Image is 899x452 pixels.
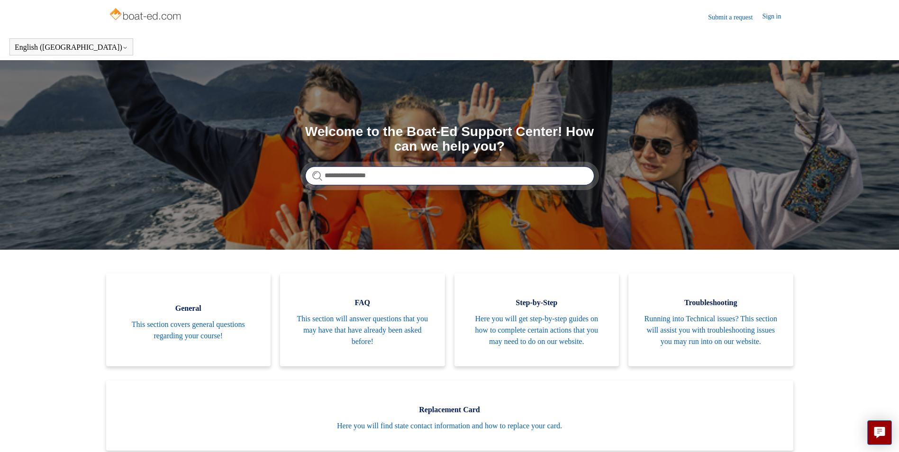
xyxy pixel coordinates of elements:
span: Running into Technical issues? This section will assist you with troubleshooting issues you may r... [643,313,779,347]
input: Search [305,166,594,185]
img: Boat-Ed Help Center home page [109,6,184,25]
button: Live chat [867,420,892,445]
a: FAQ This section will answer questions that you may have that have already been asked before! [280,273,445,366]
a: Submit a request [708,12,762,22]
span: Here you will get step-by-step guides on how to complete certain actions that you may need to do ... [469,313,605,347]
span: Step-by-Step [469,297,605,308]
button: English ([GEOGRAPHIC_DATA]) [15,43,128,52]
a: Troubleshooting Running into Technical issues? This section will assist you with troubleshooting ... [628,273,793,366]
span: FAQ [294,297,431,308]
a: Step-by-Step Here you will get step-by-step guides on how to complete certain actions that you ma... [454,273,619,366]
h1: Welcome to the Boat-Ed Support Center! How can we help you? [305,125,594,154]
a: General This section covers general questions regarding your course! [106,273,271,366]
a: Sign in [762,11,790,23]
a: Replacement Card Here you will find state contact information and how to replace your card. [106,380,793,451]
span: Here you will find state contact information and how to replace your card. [120,420,779,432]
span: Replacement Card [120,404,779,416]
span: Troubleshooting [643,297,779,308]
span: This section will answer questions that you may have that have already been asked before! [294,313,431,347]
span: This section covers general questions regarding your course! [120,319,257,342]
span: General [120,303,257,314]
